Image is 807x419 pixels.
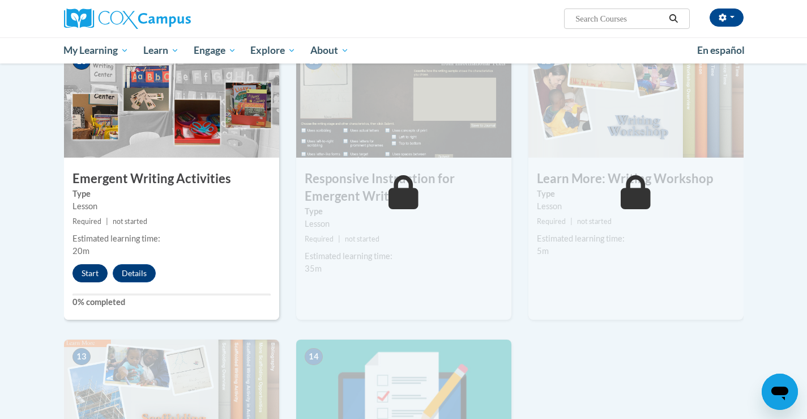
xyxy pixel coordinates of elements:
[305,235,334,243] span: Required
[537,217,566,226] span: Required
[537,200,735,213] div: Lesson
[305,250,503,263] div: Estimated learning time:
[305,348,323,365] span: 14
[310,44,349,57] span: About
[57,37,136,64] a: My Learning
[72,246,89,256] span: 20m
[296,44,511,158] img: Course Image
[697,44,745,56] span: En español
[64,9,191,29] img: Cox Campus
[537,246,549,256] span: 5m
[143,44,179,57] span: Learn
[72,348,91,365] span: 13
[72,232,271,245] div: Estimated learning time:
[136,37,186,64] a: Learn
[72,264,108,282] button: Start
[250,44,296,57] span: Explore
[305,205,503,218] label: Type
[577,217,612,226] span: not started
[665,12,682,26] button: Search
[710,9,744,27] button: Account Settings
[537,188,735,200] label: Type
[64,9,279,29] a: Cox Campus
[537,232,735,245] div: Estimated learning time:
[574,12,665,26] input: Search Courses
[528,44,744,158] img: Course Image
[47,37,761,64] div: Main menu
[64,170,279,188] h3: Emergent Writing Activities
[528,170,744,188] h3: Learn More: Writing Workshop
[338,235,340,243] span: |
[72,200,271,213] div: Lesson
[305,264,322,273] span: 35m
[570,217,573,226] span: |
[186,37,244,64] a: Engage
[72,217,101,226] span: Required
[345,235,379,243] span: not started
[243,37,303,64] a: Explore
[113,264,156,282] button: Details
[762,374,798,410] iframe: Button to launch messaging window
[106,217,108,226] span: |
[63,44,129,57] span: My Learning
[194,44,236,57] span: Engage
[296,170,511,205] h3: Responsive Instruction for Emergent Writing
[305,218,503,230] div: Lesson
[303,37,356,64] a: About
[72,296,271,308] label: 0% completed
[64,44,279,158] img: Course Image
[72,188,271,200] label: Type
[690,39,752,62] a: En español
[113,217,147,226] span: not started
